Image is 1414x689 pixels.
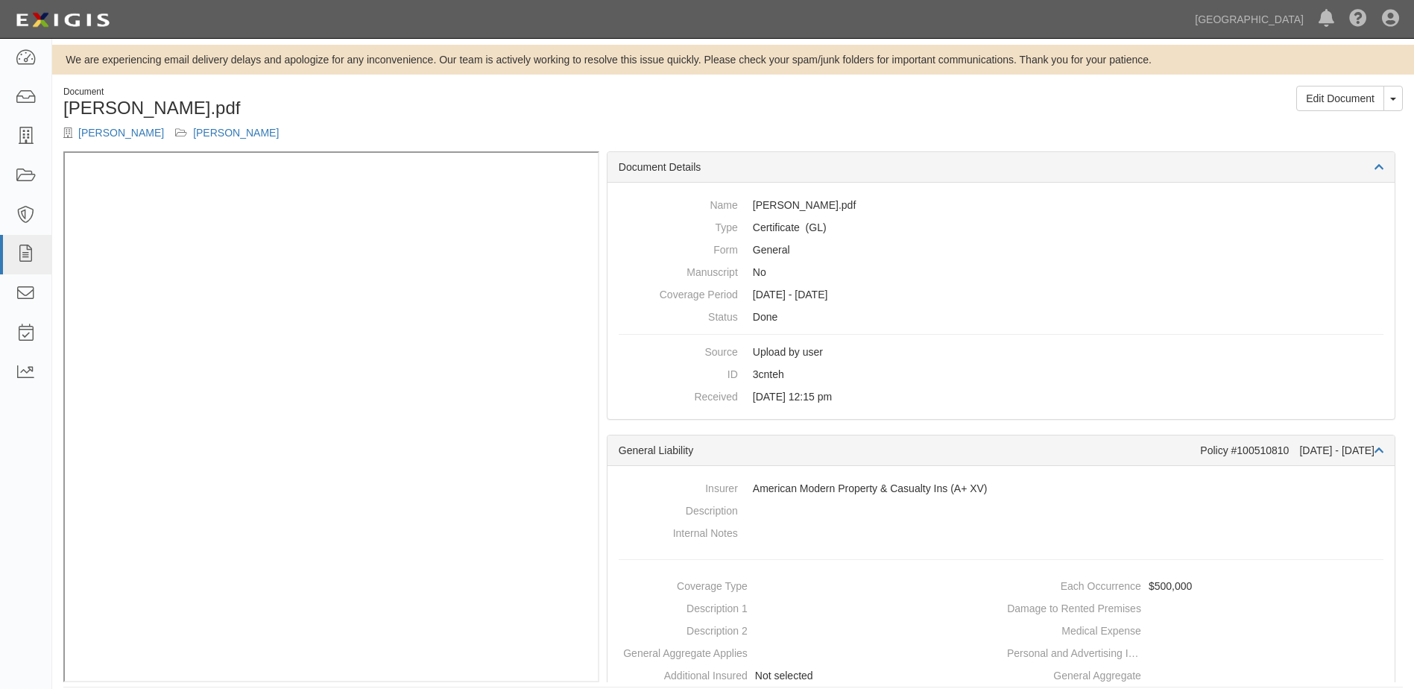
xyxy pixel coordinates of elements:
dd: $500,000 [1007,575,1389,597]
dt: General Aggregate [1007,664,1141,683]
dt: ID [619,363,738,382]
div: Document [63,86,722,98]
dd: 3cnteh [619,363,1383,386]
dt: Description 2 [613,620,748,638]
dd: General Liability [619,216,1383,239]
dt: Internal Notes [619,522,738,541]
img: logo-5460c22ac91f19d4615b14bd174203de0afe785f0fc80cf4dbbc73dc1793850b.png [11,7,114,34]
dd: American Modern Property & Casualty Ins (A+ XV) [619,477,1383,500]
dt: Type [619,216,738,235]
a: [PERSON_NAME] [193,127,279,139]
i: Help Center - Complianz [1349,10,1367,28]
dt: Received [619,386,738,404]
dt: Damage to Rented Premises [1007,597,1141,616]
a: [PERSON_NAME] [78,127,164,139]
dt: Name [619,194,738,213]
dd: [PERSON_NAME].pdf [619,194,1383,216]
dt: Source [619,341,738,359]
dt: Manuscript [619,261,738,280]
dt: General Aggregate Applies [613,642,748,661]
a: [GEOGRAPHIC_DATA] [1187,4,1311,34]
dt: Coverage Period [619,283,738,302]
dt: Additional Insured [613,664,748,683]
div: General Liability [619,443,1201,458]
div: Document Details [607,152,1395,183]
dt: Medical Expense [1007,620,1141,638]
h1: [PERSON_NAME].pdf [63,98,722,118]
dd: [DATE] - [DATE] [619,283,1383,306]
dt: Personal and Advertising Injury [1007,642,1141,661]
dt: Insurer [619,477,738,496]
dt: Coverage Type [613,575,748,594]
div: We are experiencing email delivery delays and apologize for any inconvenience. Our team is active... [52,52,1414,67]
a: Edit Document [1296,86,1384,111]
dd: Upload by user [619,341,1383,363]
dt: Status [619,306,738,324]
dt: Form [619,239,738,257]
dd: No [619,261,1383,283]
dt: Description 1 [613,597,748,616]
dd: Not selected [613,664,995,687]
dd: General [619,239,1383,261]
div: Policy #100510810 [DATE] - [DATE] [1200,443,1383,458]
dd: [DATE] 12:15 pm [619,386,1383,408]
dd: Done [619,306,1383,328]
dt: Each Occurrence [1007,575,1141,594]
dt: Description [619,500,738,518]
